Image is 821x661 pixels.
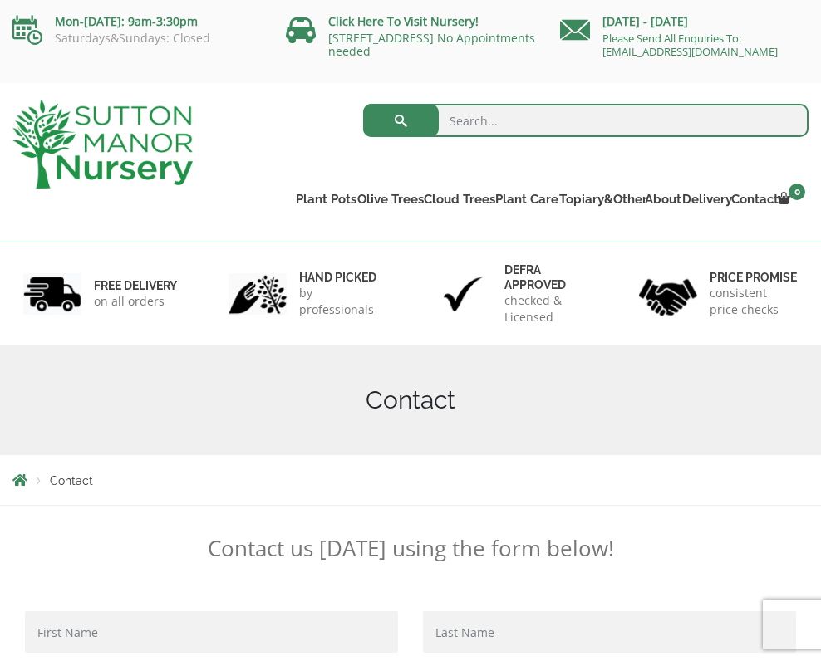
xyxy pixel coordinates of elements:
img: 3.jpg [434,273,492,316]
p: on all orders [94,293,177,310]
a: Olive Trees [353,188,420,211]
img: 2.jpg [229,273,287,316]
nav: Breadcrumbs [12,473,809,487]
p: [DATE] - [DATE] [560,12,809,32]
a: Cloud Trees [420,188,491,211]
h6: Price promise [710,270,798,285]
a: [STREET_ADDRESS] No Appointments needed [328,30,535,59]
p: Mon-[DATE]: 9am-3:30pm [12,12,261,32]
a: 0 [776,188,809,211]
a: Click Here To Visit Nursery! [328,13,479,29]
a: About [642,188,679,211]
a: Contact [729,188,776,211]
p: checked & Licensed [504,292,592,326]
img: 1.jpg [23,273,81,316]
span: Contact [50,474,93,487]
span: 0 [789,184,805,200]
p: by professionals [299,285,387,318]
p: Saturdays&Sundays: Closed [12,32,261,45]
a: Please Send All Enquiries To: [EMAIL_ADDRESS][DOMAIN_NAME] [602,31,778,59]
a: Plant Care [491,188,554,211]
a: Plant Pots [293,188,353,211]
h6: Defra approved [504,262,592,292]
a: Topiary&Other [554,188,642,211]
input: Search... [363,104,809,137]
input: First Name [25,611,398,653]
p: consistent price checks [710,285,798,318]
h6: FREE DELIVERY [94,278,177,293]
h1: Contact [12,385,809,415]
p: Contact us [DATE] using the form below! [12,535,809,561]
img: logo [12,100,193,189]
h6: hand picked [299,270,387,285]
input: Last Name [423,611,796,653]
img: 4.jpg [639,268,697,319]
a: Delivery [679,188,729,211]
